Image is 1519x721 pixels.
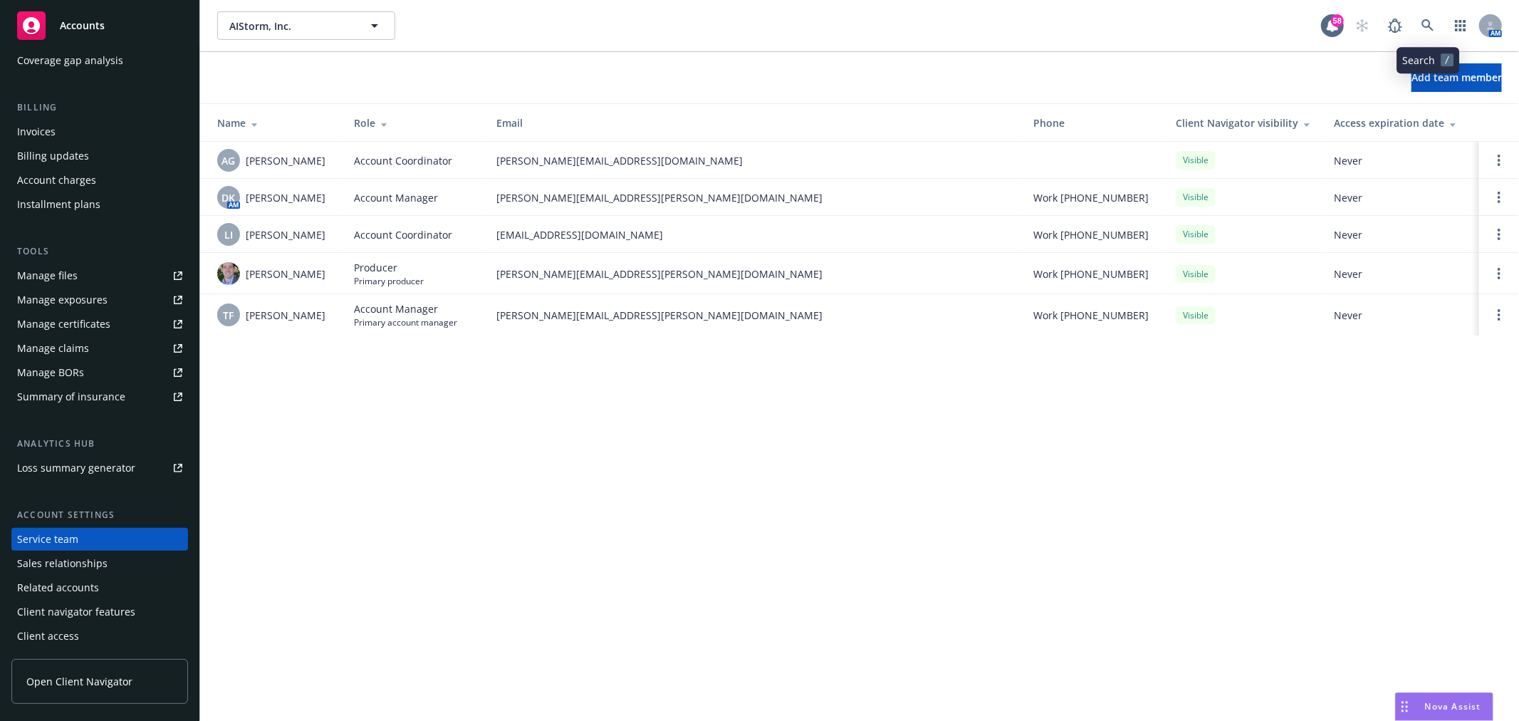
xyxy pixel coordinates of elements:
span: Account Coordinator [354,227,452,242]
span: AG [222,153,236,168]
span: Work [PHONE_NUMBER] [1033,227,1149,242]
a: Manage BORs [11,361,188,384]
div: Related accounts [17,576,99,599]
div: Account settings [11,508,188,522]
span: Nova Assist [1425,700,1481,712]
div: Manage exposures [17,289,108,311]
span: Open Client Navigator [26,674,132,689]
a: Summary of insurance [11,385,188,408]
a: Report a Bug [1381,11,1409,40]
span: Never [1334,190,1468,205]
span: [PERSON_NAME] [246,227,325,242]
button: AIStorm, Inc. [217,11,395,40]
div: Visible [1176,265,1216,283]
a: Client navigator features [11,601,188,623]
div: Account charges [17,169,96,192]
a: Related accounts [11,576,188,599]
span: Primary producer [354,275,424,287]
span: DK [222,190,236,205]
div: Client navigator features [17,601,135,623]
a: Client access [11,625,188,648]
span: TF [224,308,234,323]
a: Service team [11,528,188,551]
a: Open options [1491,306,1508,323]
div: Name [217,115,331,130]
div: Visible [1176,306,1216,324]
span: Add team member [1411,71,1502,84]
div: Billing updates [17,145,89,167]
a: Manage exposures [11,289,188,311]
span: [PERSON_NAME][EMAIL_ADDRESS][DOMAIN_NAME] [496,153,1011,168]
a: Open options [1491,152,1508,169]
span: AIStorm, Inc. [229,19,353,33]
span: [PERSON_NAME][EMAIL_ADDRESS][PERSON_NAME][DOMAIN_NAME] [496,190,1011,205]
span: Accounts [60,20,105,31]
span: Work [PHONE_NUMBER] [1033,308,1149,323]
div: Drag to move [1396,693,1414,720]
div: Phone [1033,115,1153,130]
div: Visible [1176,225,1216,243]
div: Analytics hub [11,437,188,451]
span: Producer [354,260,424,275]
div: Visible [1176,188,1216,206]
div: Manage certificates [17,313,110,336]
a: Installment plans [11,193,188,216]
div: Summary of insurance [17,385,125,408]
div: 58 [1331,14,1344,27]
a: Open options [1491,265,1508,282]
span: Account Coordinator [354,153,452,168]
span: Never [1334,308,1468,323]
a: Sales relationships [11,552,188,575]
div: Installment plans [17,193,100,216]
span: Account Manager [354,301,457,316]
div: Role [354,115,474,130]
div: Sales relationships [17,552,108,575]
button: Nova Assist [1395,693,1493,721]
a: Search [1414,11,1442,40]
button: Add team member [1411,63,1502,92]
div: Manage claims [17,337,89,360]
span: Work [PHONE_NUMBER] [1033,190,1149,205]
span: Account Manager [354,190,438,205]
div: Service team [17,528,78,551]
div: Visible [1176,151,1216,169]
span: Primary account manager [354,316,457,328]
a: Switch app [1446,11,1475,40]
span: [PERSON_NAME] [246,190,325,205]
div: Invoices [17,120,56,143]
span: LI [224,227,233,242]
div: Access expiration date [1334,115,1468,130]
div: Loss summary generator [17,457,135,479]
div: Manage files [17,264,78,287]
div: Tools [11,244,188,259]
span: [PERSON_NAME] [246,308,325,323]
span: [PERSON_NAME] [246,266,325,281]
a: Start snowing [1348,11,1377,40]
a: Manage claims [11,337,188,360]
div: Email [496,115,1011,130]
span: Never [1334,227,1468,242]
a: Coverage gap analysis [11,49,188,72]
span: [PERSON_NAME] [246,153,325,168]
a: Manage certificates [11,313,188,336]
span: [PERSON_NAME][EMAIL_ADDRESS][PERSON_NAME][DOMAIN_NAME] [496,266,1011,281]
span: [PERSON_NAME][EMAIL_ADDRESS][PERSON_NAME][DOMAIN_NAME] [496,308,1011,323]
a: Invoices [11,120,188,143]
a: Manage files [11,264,188,287]
div: Manage BORs [17,361,84,384]
a: Accounts [11,6,188,46]
div: Client access [17,625,79,648]
div: Coverage gap analysis [17,49,123,72]
span: Never [1334,153,1468,168]
div: Billing [11,100,188,115]
span: Work [PHONE_NUMBER] [1033,266,1149,281]
a: Loss summary generator [11,457,188,479]
img: photo [217,262,240,285]
span: [EMAIL_ADDRESS][DOMAIN_NAME] [496,227,1011,242]
a: Account charges [11,169,188,192]
span: Never [1334,266,1468,281]
a: Open options [1491,189,1508,206]
a: Billing updates [11,145,188,167]
a: Open options [1491,226,1508,243]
